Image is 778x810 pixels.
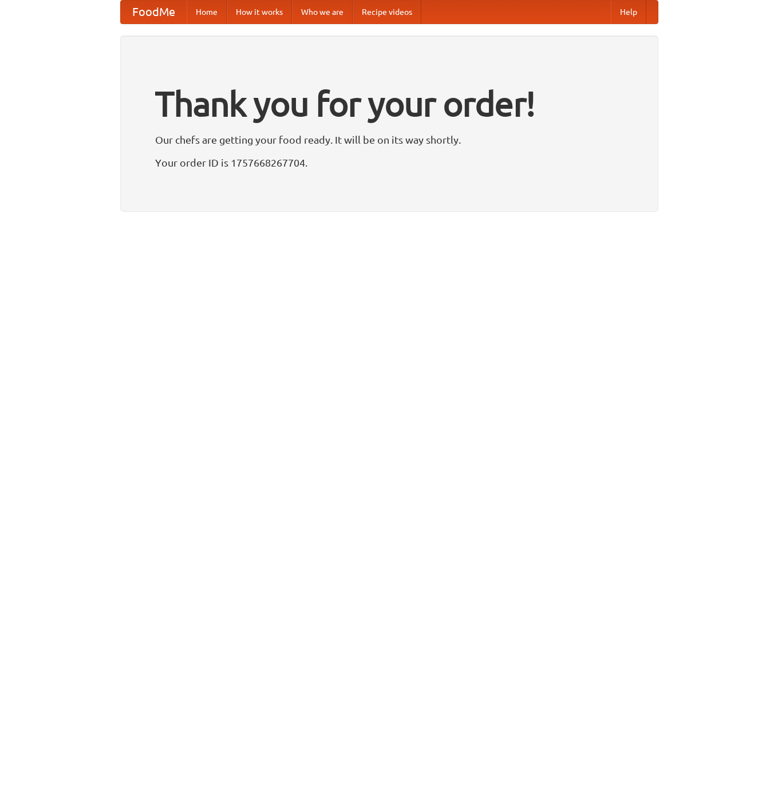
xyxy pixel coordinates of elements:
a: Recipe videos [353,1,421,23]
a: How it works [227,1,292,23]
a: Home [187,1,227,23]
a: Help [611,1,646,23]
p: Your order ID is 1757668267704. [155,154,623,171]
h1: Thank you for your order! [155,76,623,131]
a: Who we are [292,1,353,23]
p: Our chefs are getting your food ready. It will be on its way shortly. [155,131,623,148]
a: FoodMe [121,1,187,23]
